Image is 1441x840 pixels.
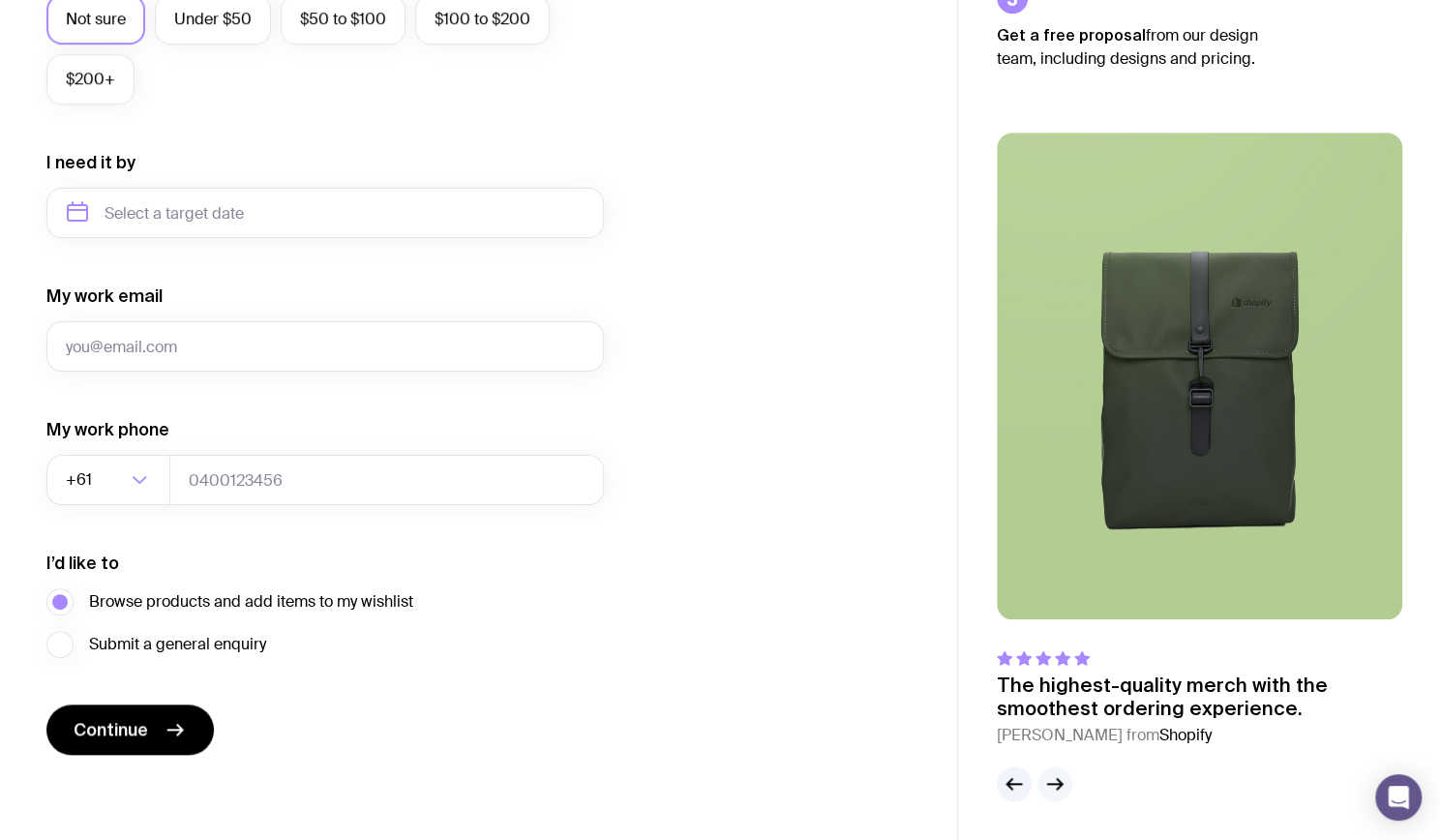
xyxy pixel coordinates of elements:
button: Continue [46,705,214,755]
label: I’d like to [46,552,119,575]
div: Search for option [46,455,170,505]
p: from our design team, including designs and pricing. [997,23,1287,71]
input: you@email.com [46,321,604,372]
label: $200+ [46,54,135,105]
span: Browse products and add items to my wishlist [89,590,413,614]
input: Search for option [96,455,126,505]
p: The highest-quality merch with the smoothest ordering experience. [997,674,1402,720]
label: I need it by [46,151,135,174]
label: My work phone [46,418,169,441]
span: Continue [74,718,148,741]
span: Submit a general enquiry [89,633,266,656]
strong: Get a free proposal [997,26,1146,44]
input: Select a target date [46,188,604,238]
div: Open Intercom Messenger [1375,774,1422,821]
span: +61 [66,455,96,505]
cite: [PERSON_NAME] from [997,724,1402,747]
label: My work email [46,285,163,308]
span: Shopify [1159,725,1212,745]
input: 0400123456 [169,455,604,505]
